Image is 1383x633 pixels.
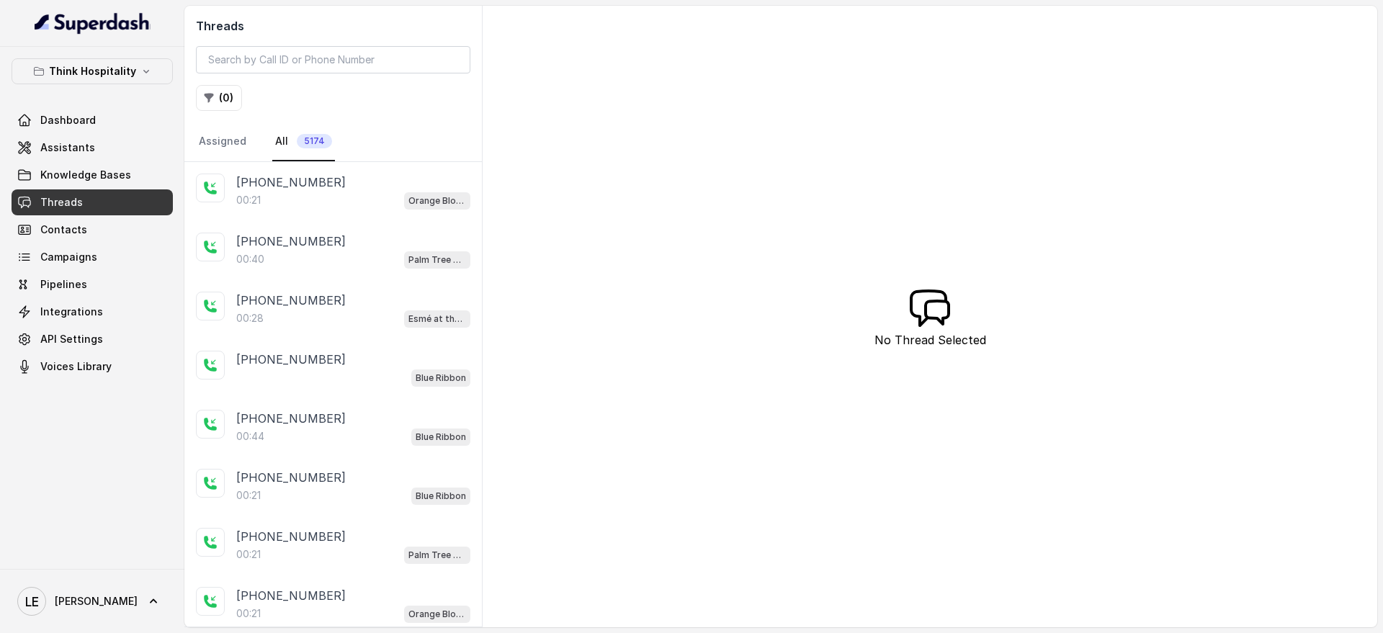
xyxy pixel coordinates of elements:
[40,305,103,319] span: Integrations
[236,410,346,427] p: [PHONE_NUMBER]
[408,194,466,208] p: Orange Blossom
[12,581,173,621] a: [PERSON_NAME]
[874,331,986,349] p: No Thread Selected
[196,85,242,111] button: (0)
[272,122,335,161] a: All5174
[236,174,346,191] p: [PHONE_NUMBER]
[12,58,173,84] button: Think Hospitality
[40,113,96,127] span: Dashboard
[236,488,261,503] p: 00:21
[40,277,87,292] span: Pipelines
[49,63,136,80] p: Think Hospitality
[12,354,173,380] a: Voices Library
[196,122,249,161] a: Assigned
[12,135,173,161] a: Assistants
[236,252,264,266] p: 00:40
[236,606,261,621] p: 00:21
[416,430,466,444] p: Blue Ribbon
[40,250,97,264] span: Campaigns
[35,12,151,35] img: light.svg
[40,359,112,374] span: Voices Library
[297,134,332,148] span: 5174
[12,271,173,297] a: Pipelines
[408,253,466,267] p: Palm Tree Club
[236,193,261,207] p: 00:21
[196,17,470,35] h2: Threads
[236,528,346,545] p: [PHONE_NUMBER]
[12,162,173,188] a: Knowledge Bases
[40,168,131,182] span: Knowledge Bases
[236,351,346,368] p: [PHONE_NUMBER]
[236,547,261,562] p: 00:21
[408,607,466,621] p: Orange Blossom
[236,469,346,486] p: [PHONE_NUMBER]
[12,326,173,352] a: API Settings
[236,429,264,444] p: 00:44
[196,46,470,73] input: Search by Call ID or Phone Number
[12,217,173,243] a: Contacts
[40,223,87,237] span: Contacts
[236,233,346,250] p: [PHONE_NUMBER]
[12,107,173,133] a: Dashboard
[12,244,173,270] a: Campaigns
[12,299,173,325] a: Integrations
[236,292,346,309] p: [PHONE_NUMBER]
[40,332,103,346] span: API Settings
[25,594,39,609] text: LE
[55,594,138,609] span: [PERSON_NAME]
[416,489,466,503] p: Blue Ribbon
[40,195,83,210] span: Threads
[236,311,264,326] p: 00:28
[416,371,466,385] p: Blue Ribbon
[12,189,173,215] a: Threads
[236,587,346,604] p: [PHONE_NUMBER]
[40,140,95,155] span: Assistants
[408,312,466,326] p: Esmé at the Roof
[196,122,470,161] nav: Tabs
[408,548,466,562] p: Palm Tree Club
